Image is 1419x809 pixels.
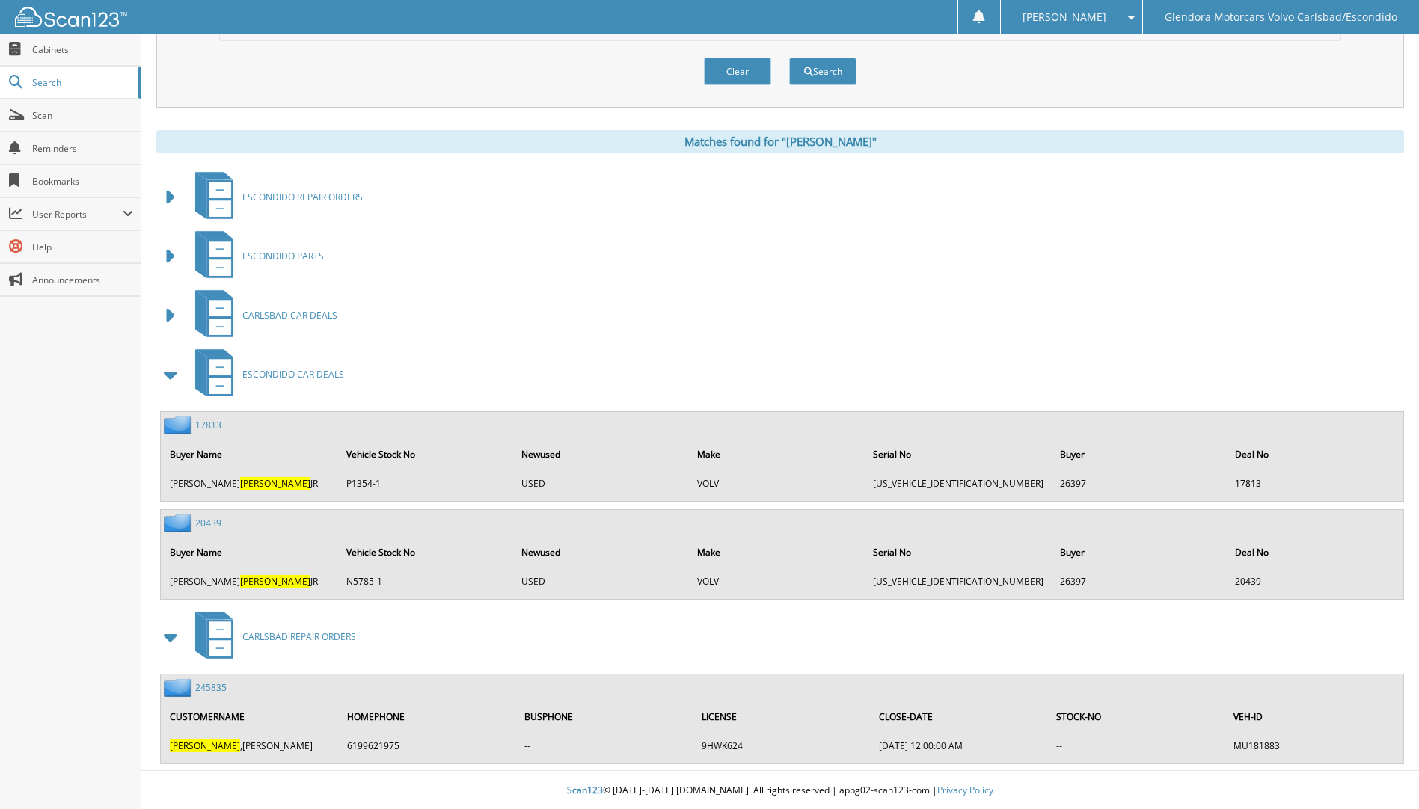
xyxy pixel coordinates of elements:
[339,537,513,567] th: Vehicle Stock No
[865,439,1051,470] th: Serial No
[32,109,133,122] span: Scan
[1023,13,1106,22] span: [PERSON_NAME]
[164,514,195,532] img: folder2.png
[32,43,133,56] span: Cabinets
[242,309,337,322] span: CARLSBAD CAR DEALS
[567,784,603,796] span: Scan123
[517,733,693,758] td: --
[339,569,513,594] td: N5785-1
[32,76,131,89] span: Search
[865,569,1051,594] td: [US_VEHICLE_IDENTIFICATION_NUMBER]
[871,733,1047,758] td: [DATE] 12:00:00 AM
[690,439,864,470] th: Make
[170,739,240,752] span: [PERSON_NAME]
[1226,733,1402,758] td: MU181883
[162,439,337,470] th: Buyer Name
[32,142,133,155] span: Reminders
[240,575,310,588] span: [PERSON_NAME]
[865,471,1051,496] td: [US_VEHICLE_IDENTIFICATION_NUMBER]
[690,569,864,594] td: VOLV
[162,701,338,732] th: CUSTOMERNAME
[162,471,337,496] td: [PERSON_NAME] JR
[514,439,688,470] th: Newused
[937,784,993,796] a: Privacy Policy
[871,701,1047,732] th: CLOSE-DATE
[694,733,870,758] td: 9HWK624
[690,471,864,496] td: VOLV
[514,471,688,496] td: USED
[164,678,195,697] img: folder2.png
[32,208,123,221] span: User Reports
[1228,537,1402,567] th: Deal No
[789,58,856,85] button: Search
[1049,733,1225,758] td: --
[162,537,337,567] th: Buyer Name
[195,681,227,694] a: 245835
[32,175,133,188] span: Bookmarks
[1165,13,1397,22] span: Glendora Motorcars Volvo Carlsbad/Escondido
[1052,439,1227,470] th: Buyer
[242,250,324,262] span: ESCONDIDO PARTS
[340,733,515,758] td: 6199621975
[339,471,513,496] td: P1354-1
[1052,537,1227,567] th: Buyer
[15,7,127,27] img: scan123-logo-white.svg
[1226,701,1402,732] th: VEH-ID
[1052,569,1227,594] td: 26397
[164,416,195,434] img: folder2.png
[340,701,515,732] th: HOMEPHONE
[162,569,337,594] td: [PERSON_NAME] JR
[162,733,338,758] td: ,[PERSON_NAME]
[1228,569,1402,594] td: 20439
[1052,471,1227,496] td: 26397
[195,419,221,431] a: 17813
[186,167,363,227] a: ESCONDIDO REPAIR ORDERS
[1344,737,1419,809] iframe: Chat Widget
[514,537,688,567] th: Newused
[1228,439,1402,470] th: Deal No
[694,701,870,732] th: LICENSE
[195,517,221,529] a: 20439
[1228,471,1402,496] td: 17813
[1049,701,1225,732] th: STOCK-NO
[240,477,310,490] span: [PERSON_NAME]
[865,537,1051,567] th: Serial No
[186,607,356,666] a: CARLSBAD REPAIR ORDERS
[517,701,693,732] th: BUSPHONE
[242,368,344,381] span: ESCONDIDO CAR DEALS
[186,286,337,345] a: CARLSBAD CAR DEALS
[690,537,864,567] th: Make
[704,58,771,85] button: Clear
[32,241,133,253] span: Help
[141,772,1419,809] div: © [DATE]-[DATE] [DOMAIN_NAME]. All rights reserved | appg02-scan123-com |
[514,569,688,594] td: USED
[186,345,344,404] a: ESCONDIDO CAR DEALS
[339,439,513,470] th: Vehicle Stock No
[242,630,356,643] span: CARLSBAD REPAIR ORDERS
[156,130,1404,153] div: Matches found for "[PERSON_NAME]"
[242,191,363,203] span: ESCONDIDO REPAIR ORDERS
[32,274,133,286] span: Announcements
[186,227,324,286] a: ESCONDIDO PARTS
